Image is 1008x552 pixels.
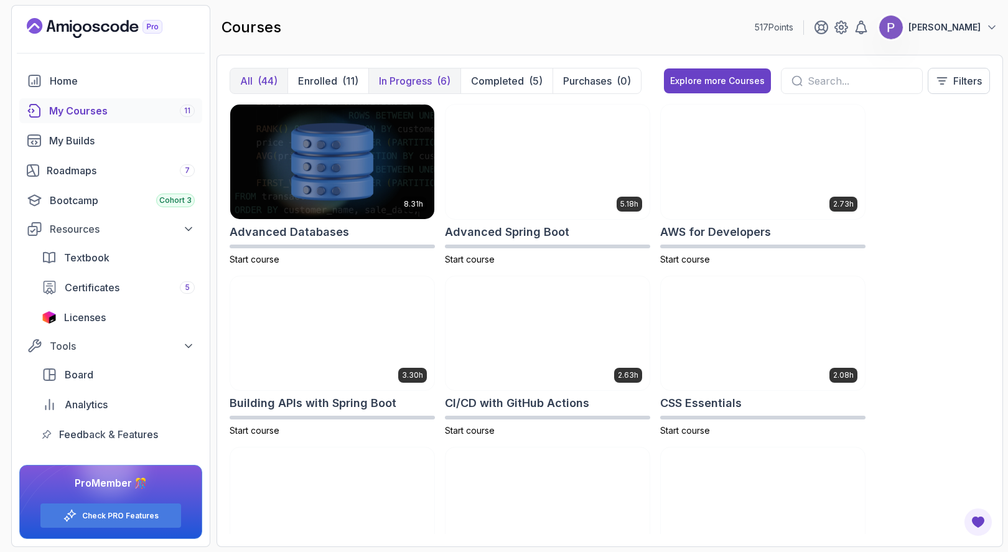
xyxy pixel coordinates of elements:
[664,68,771,93] button: Explore more Courses
[159,195,192,205] span: Cohort 3
[402,370,423,380] p: 3.30h
[660,395,742,412] h2: CSS Essentials
[19,188,202,213] a: bootcamp
[64,250,110,265] span: Textbook
[660,254,710,264] span: Start course
[445,395,589,412] h2: CI/CD with GitHub Actions
[65,367,93,382] span: Board
[19,158,202,183] a: roadmaps
[230,223,349,241] h2: Advanced Databases
[19,128,202,153] a: builds
[471,73,524,88] p: Completed
[34,275,202,300] a: certificates
[27,18,191,38] a: Landing page
[34,245,202,270] a: textbook
[833,370,854,380] p: 2.08h
[230,276,434,391] img: Building APIs with Spring Boot card
[40,503,182,528] button: Check PRO Features
[59,427,158,442] span: Feedback & Features
[928,68,990,94] button: Filters
[963,507,993,537] button: Open Feedback Button
[404,199,423,209] p: 8.31h
[437,73,450,88] div: (6)
[445,254,495,264] span: Start course
[34,362,202,387] a: board
[660,223,771,241] h2: AWS for Developers
[445,425,495,436] span: Start course
[670,75,765,87] div: Explore more Courses
[42,311,57,324] img: jetbrains icon
[953,73,982,88] p: Filters
[65,397,108,412] span: Analytics
[184,106,190,116] span: 11
[660,425,710,436] span: Start course
[185,283,190,292] span: 5
[287,68,368,93] button: Enrolled(11)
[49,103,195,118] div: My Courses
[230,254,279,264] span: Start course
[755,21,793,34] p: 517 Points
[808,73,912,88] input: Search...
[230,68,287,93] button: All(44)
[879,16,903,39] img: user profile image
[50,339,195,353] div: Tools
[833,199,854,209] p: 2.73h
[230,105,434,219] img: Advanced Databases card
[368,68,460,93] button: In Progress(6)
[222,17,281,37] h2: courses
[563,73,612,88] p: Purchases
[185,166,190,175] span: 7
[50,222,195,236] div: Resources
[49,133,195,148] div: My Builds
[240,73,253,88] p: All
[50,73,195,88] div: Home
[82,511,159,521] a: Check PRO Features
[19,68,202,93] a: home
[65,280,119,295] span: Certificates
[64,310,106,325] span: Licenses
[620,199,638,209] p: 5.18h
[298,73,337,88] p: Enrolled
[230,425,279,436] span: Start course
[34,392,202,417] a: analytics
[553,68,641,93] button: Purchases(0)
[50,193,195,208] div: Bootcamp
[618,370,638,380] p: 2.63h
[258,73,278,88] div: (44)
[446,105,650,219] img: Advanced Spring Boot card
[379,73,432,88] p: In Progress
[445,223,569,241] h2: Advanced Spring Boot
[34,422,202,447] a: feedback
[529,73,543,88] div: (5)
[19,335,202,357] button: Tools
[47,163,195,178] div: Roadmaps
[446,276,650,391] img: CI/CD with GitHub Actions card
[19,98,202,123] a: courses
[460,68,553,93] button: Completed(5)
[230,395,396,412] h2: Building APIs with Spring Boot
[661,276,865,391] img: CSS Essentials card
[879,15,998,40] button: user profile image[PERSON_NAME]
[617,73,631,88] div: (0)
[19,218,202,240] button: Resources
[342,73,358,88] div: (11)
[661,105,865,219] img: AWS for Developers card
[34,305,202,330] a: licenses
[908,21,981,34] p: [PERSON_NAME]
